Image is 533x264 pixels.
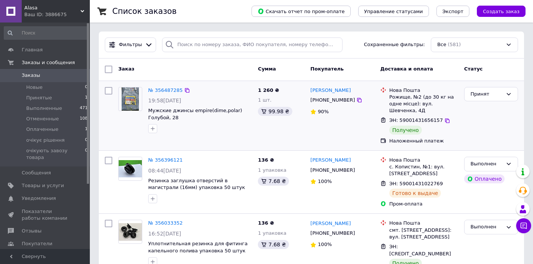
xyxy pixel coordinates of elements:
input: Поиск [4,26,88,40]
a: Уплотнительная резинка для фитинга капельного полива упаковка 50 штук [148,241,247,253]
span: Сумма [258,66,276,72]
span: Alasa [24,4,80,11]
a: Резинка заглушка отверстий в магистрали (16мм) упаковка 50 штук [148,178,245,190]
div: Получено [389,126,422,135]
img: Фото товару [122,87,139,111]
span: Оплаченные [26,126,58,133]
div: Нова Пошта [389,220,458,226]
span: 16:52[DATE] [148,231,181,237]
span: 0 [85,84,88,91]
span: Статус [464,66,483,72]
a: Фото товару [118,220,142,244]
div: Наложенный платеж [389,138,458,144]
span: 0 [85,147,88,161]
div: Готово к выдаче [389,189,441,198]
a: № 356396121 [148,157,183,163]
div: Нова Пошта [389,87,458,94]
button: Скачать отчет по пром-оплате [252,6,351,17]
span: 1 шт. [258,97,271,103]
a: Создать заказ [469,8,526,14]
span: очікує рішення [26,137,65,144]
span: 108 [80,115,88,122]
span: 90% [318,109,329,114]
span: ЭН: [CREDIT_CARD_NUMBER] [389,244,451,256]
div: Рожище, №2 (до 30 кг на одне місце): вул. Шевченка, 4Д [389,94,458,114]
div: Выполнен [470,223,503,231]
span: 471 [80,105,88,112]
div: смт. [STREET_ADDRESS]: вул. [STREET_ADDRESS] [389,227,458,240]
div: 7.68 ₴ [258,177,289,186]
input: Поиск по номеру заказа, ФИО покупателя, номеру телефона, Email, номеру накладной [162,37,342,52]
div: Выполнен [470,160,503,168]
span: 1 [85,126,88,133]
div: [PHONE_NUMBER] [309,165,356,175]
span: Выполненные [26,105,62,112]
a: [PERSON_NAME] [310,220,351,227]
a: [PERSON_NAME] [310,157,351,164]
img: Фото товару [119,160,142,178]
span: Доставка и оплата [380,66,433,72]
span: Заказы и сообщения [22,59,75,66]
span: 1 упаковка [258,230,286,236]
div: Принят [470,90,503,98]
span: 100% [318,241,332,247]
span: Покупатель [310,66,344,72]
span: Скачать отчет по пром-оплате [258,8,345,15]
button: Управление статусами [358,6,429,17]
a: Мужские джинсы empire(dime,polar) Голубой, 28 [148,108,242,120]
span: 0 [85,137,88,144]
span: Новые [26,84,43,91]
span: ЭН: 59001431022769 [389,181,443,186]
a: Фото товару [118,157,142,181]
span: Отзывы [22,228,42,234]
button: Чат с покупателем [516,218,531,233]
span: очікують завозу товара [26,147,85,161]
span: 1 [85,94,88,101]
div: [PHONE_NUMBER] [309,95,356,105]
span: ЭН: 59001431656157 [389,117,443,123]
span: (581) [448,42,461,47]
div: Ваш ID: 3886675 [24,11,90,18]
span: Создать заказ [483,9,520,14]
span: Главная [22,46,43,53]
span: Управление статусами [364,9,423,14]
span: Сообщения [22,169,51,176]
span: Фильтры [119,41,142,48]
button: Экспорт [436,6,469,17]
span: 1 упаковка [258,167,286,173]
span: 136 ₴ [258,157,274,163]
span: Заказ [118,66,134,72]
span: Сохраненные фильтры: [364,41,425,48]
div: с. Копистин, №1: вул. [STREET_ADDRESS] [389,163,458,177]
div: Пром-оплата [389,201,458,207]
a: Фото товару [118,87,142,111]
span: Заказы [22,72,40,79]
span: Принятые [26,94,52,101]
div: [PHONE_NUMBER] [309,228,356,238]
a: № 356487285 [148,87,183,93]
a: № 356033352 [148,220,183,226]
span: Все [437,41,446,48]
span: Уведомления [22,195,56,202]
span: Отмененные [26,115,59,122]
span: Показатели работы компании [22,208,69,222]
img: Фото товару [119,223,142,241]
a: [PERSON_NAME] [310,87,351,94]
span: 19:58[DATE] [148,97,181,103]
div: Оплачено [464,174,505,183]
div: Нова Пошта [389,157,458,163]
h1: Список заказов [112,7,177,16]
div: 99.98 ₴ [258,107,292,116]
span: Экспорт [442,9,463,14]
div: 7.68 ₴ [258,240,289,249]
button: Создать заказ [477,6,526,17]
span: 08:44[DATE] [148,168,181,174]
span: 1 260 ₴ [258,87,279,93]
span: 136 ₴ [258,220,274,226]
span: Покупатели [22,240,52,247]
span: Товары и услуги [22,182,64,189]
span: 100% [318,178,332,184]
